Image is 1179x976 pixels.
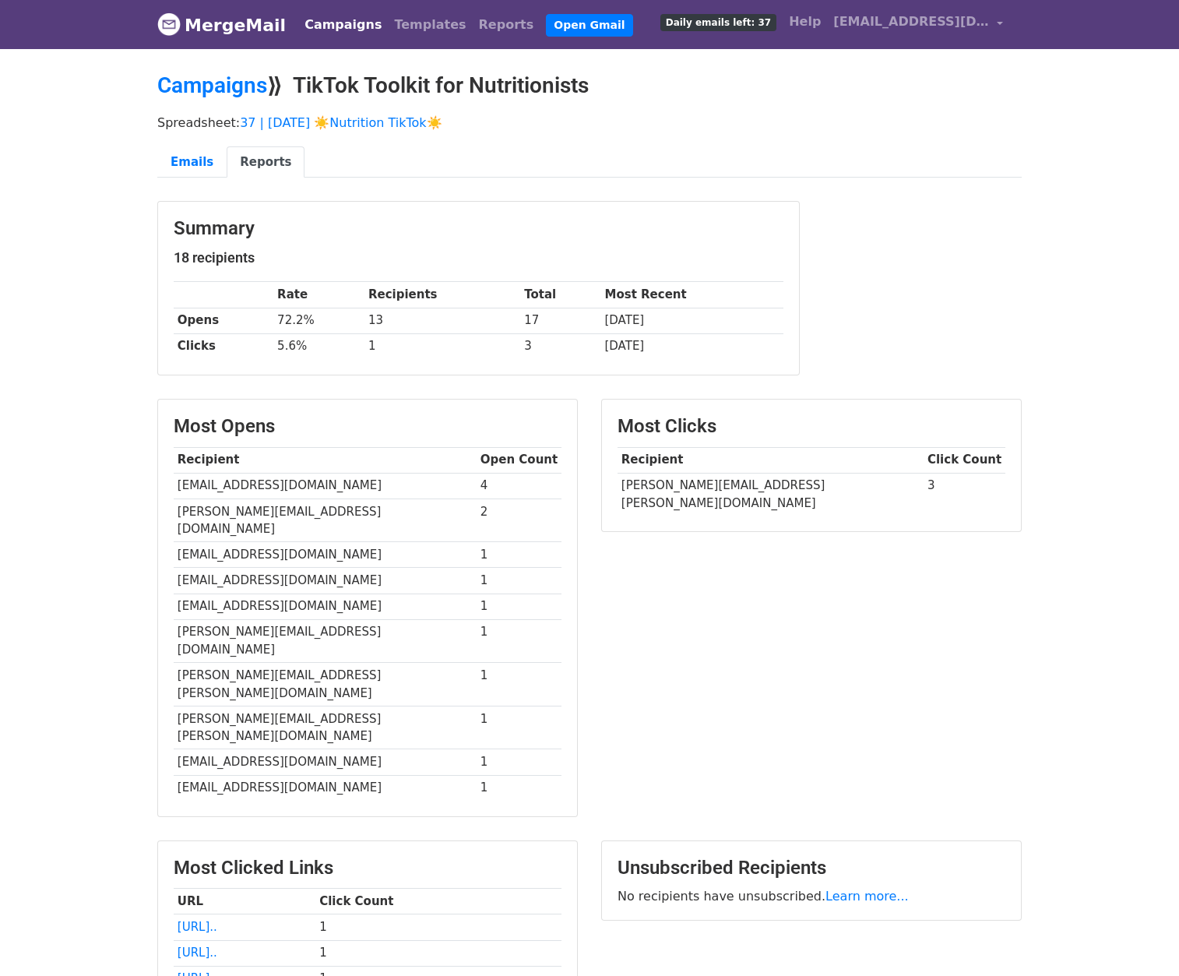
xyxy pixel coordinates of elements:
td: 1 [477,619,561,663]
td: [PERSON_NAME][EMAIL_ADDRESS][DOMAIN_NAME] [174,499,477,542]
th: Recipient [174,447,477,473]
h5: 18 recipients [174,249,783,266]
td: 1 [315,940,561,966]
td: 3 [520,333,600,359]
td: 1 [477,594,561,619]
a: Learn more... [825,889,909,904]
a: Daily emails left: 37 [654,6,783,37]
h3: Most Opens [174,415,561,438]
img: MergeMail logo [157,12,181,36]
td: [DATE] [601,333,783,359]
td: 72.2% [273,308,364,333]
a: Templates [388,9,472,41]
th: Total [520,282,600,308]
p: No recipients have unsubscribed. [618,888,1005,904]
a: Open Gmail [546,14,632,37]
th: Rate [273,282,364,308]
iframe: Chat Widget [1101,901,1179,976]
th: Clicks [174,333,273,359]
td: [EMAIL_ADDRESS][DOMAIN_NAME] [174,473,477,499]
h3: Unsubscribed Recipients [618,857,1005,879]
td: [PERSON_NAME][EMAIL_ADDRESS][PERSON_NAME][DOMAIN_NAME] [174,706,477,749]
a: Campaigns [298,9,388,41]
td: 5.6% [273,333,364,359]
th: Opens [174,308,273,333]
td: 3 [924,473,1005,516]
a: [URL].. [178,920,217,934]
a: Reports [227,146,304,178]
td: [PERSON_NAME][EMAIL_ADDRESS][PERSON_NAME][DOMAIN_NAME] [174,663,477,706]
a: MergeMail [157,9,286,41]
td: 4 [477,473,561,499]
td: 1 [477,749,561,775]
a: Reports [473,9,540,41]
td: [EMAIL_ADDRESS][DOMAIN_NAME] [174,775,477,801]
a: [URL].. [178,946,217,960]
td: 1 [477,706,561,749]
a: Help [783,6,827,37]
th: URL [174,889,315,914]
td: 1 [477,542,561,568]
p: Spreadsheet: [157,115,1022,131]
th: Recipients [364,282,520,308]
span: Daily emails left: 37 [660,14,776,31]
td: [EMAIL_ADDRESS][DOMAIN_NAME] [174,749,477,775]
td: [EMAIL_ADDRESS][DOMAIN_NAME] [174,542,477,568]
td: 1 [477,663,561,706]
td: 13 [364,308,520,333]
td: [PERSON_NAME][EMAIL_ADDRESS][PERSON_NAME][DOMAIN_NAME] [618,473,924,516]
h3: Most Clicked Links [174,857,561,879]
td: [PERSON_NAME][EMAIL_ADDRESS][DOMAIN_NAME] [174,619,477,663]
a: Emails [157,146,227,178]
th: Click Count [315,889,561,914]
td: [DATE] [601,308,783,333]
a: [EMAIL_ADDRESS][DOMAIN_NAME] [827,6,1009,43]
a: Campaigns [157,72,267,98]
th: Recipient [618,447,924,473]
td: [EMAIL_ADDRESS][DOMAIN_NAME] [174,594,477,619]
td: 1 [364,333,520,359]
span: [EMAIL_ADDRESS][DOMAIN_NAME] [833,12,989,31]
th: Click Count [924,447,1005,473]
th: Open Count [477,447,561,473]
td: 1 [477,568,561,594]
td: [EMAIL_ADDRESS][DOMAIN_NAME] [174,568,477,594]
td: 1 [315,914,561,940]
td: 17 [520,308,600,333]
h2: ⟫ TikTok Toolkit for Nutritionists [157,72,1022,99]
a: 37 | [DATE] ☀️Nutrition TikTok☀️ [240,115,442,130]
td: 2 [477,499,561,542]
h3: Most Clicks [618,415,1005,438]
th: Most Recent [601,282,783,308]
h3: Summary [174,217,783,240]
td: 1 [477,775,561,801]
